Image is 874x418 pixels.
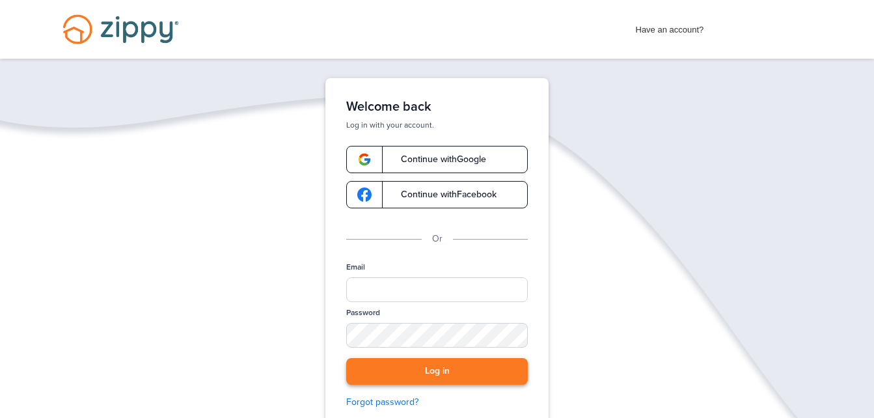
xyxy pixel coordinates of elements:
[346,277,528,302] input: Email
[357,188,372,202] img: google-logo
[346,262,365,273] label: Email
[346,181,528,208] a: google-logoContinue withFacebook
[346,146,528,173] a: google-logoContinue withGoogle
[388,155,486,164] span: Continue with Google
[388,190,497,199] span: Continue with Facebook
[346,323,528,348] input: Password
[346,307,380,318] label: Password
[346,99,528,115] h1: Welcome back
[636,16,704,37] span: Have an account?
[357,152,372,167] img: google-logo
[432,232,443,246] p: Or
[346,395,528,410] a: Forgot password?
[346,120,528,130] p: Log in with your account.
[346,358,528,385] button: Log in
